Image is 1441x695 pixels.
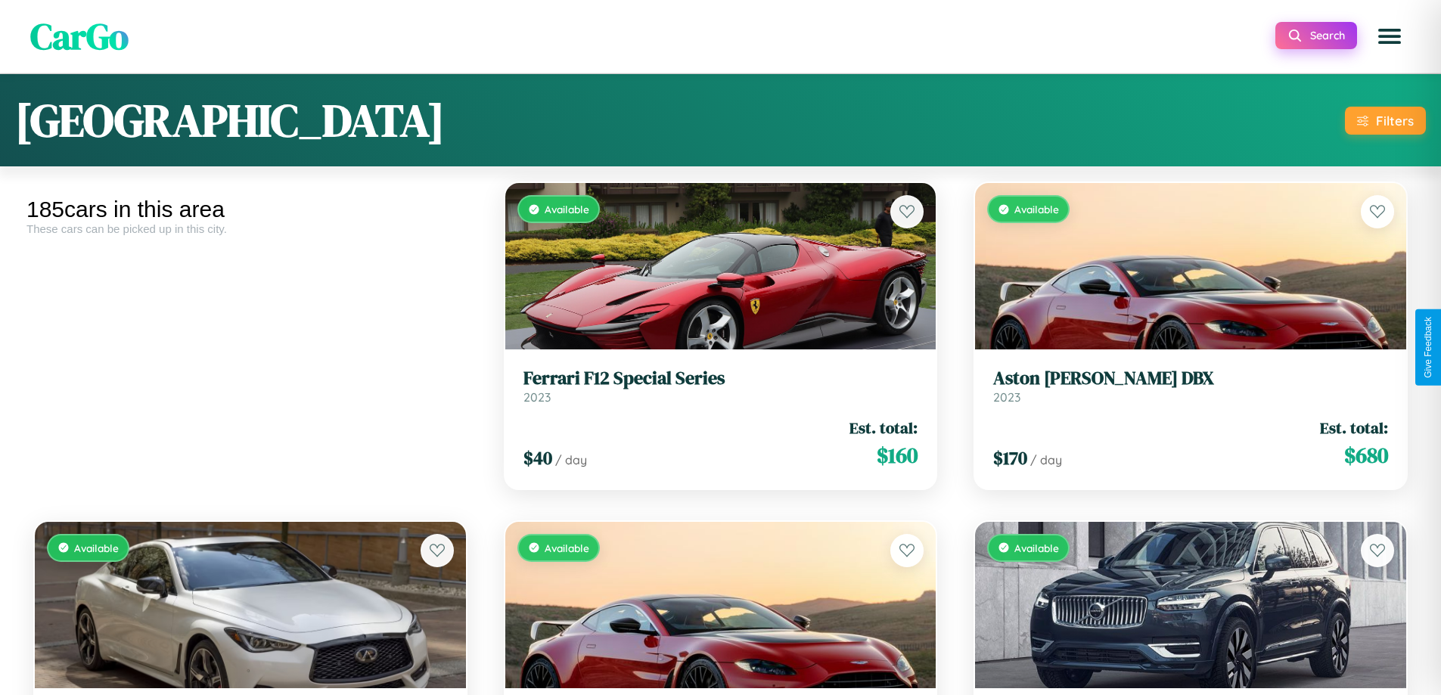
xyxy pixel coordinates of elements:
[15,89,445,151] h1: [GEOGRAPHIC_DATA]
[1344,440,1388,470] span: $ 680
[26,197,474,222] div: 185 cars in this area
[849,417,918,439] span: Est. total:
[1014,541,1059,554] span: Available
[993,368,1388,405] a: Aston [PERSON_NAME] DBX2023
[523,368,918,405] a: Ferrari F12 Special Series2023
[74,541,119,554] span: Available
[523,368,918,389] h3: Ferrari F12 Special Series
[523,445,552,470] span: $ 40
[877,440,918,470] span: $ 160
[30,11,129,61] span: CarGo
[1320,417,1388,439] span: Est. total:
[1310,29,1345,42] span: Search
[555,452,587,467] span: / day
[1368,15,1411,57] button: Open menu
[1030,452,1062,467] span: / day
[523,389,551,405] span: 2023
[545,541,589,554] span: Available
[993,389,1020,405] span: 2023
[545,203,589,216] span: Available
[1376,113,1414,129] div: Filters
[1014,203,1059,216] span: Available
[1423,317,1433,378] div: Give Feedback
[993,445,1027,470] span: $ 170
[26,222,474,235] div: These cars can be picked up in this city.
[1275,22,1357,49] button: Search
[993,368,1388,389] h3: Aston [PERSON_NAME] DBX
[1345,107,1426,135] button: Filters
